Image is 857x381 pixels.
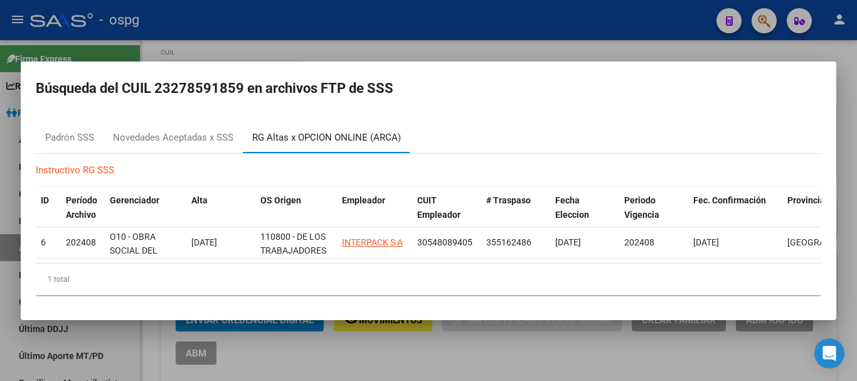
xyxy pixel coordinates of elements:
span: Empleador [342,195,385,205]
span: 202408 [66,237,96,247]
div: RG Altas x OPCION ONLINE (ARCA) [252,131,401,145]
datatable-header-cell: # Traspaso [481,187,550,228]
span: 6 [41,237,46,247]
span: Periodo Vigencia [624,195,659,220]
span: Gerenciador [110,195,159,205]
span: INTERPACK S A [342,237,403,247]
div: Novedades Aceptadas x SSS [113,131,233,145]
a: Instructivo RG SSS [36,164,114,176]
span: Alta [191,195,208,205]
datatable-header-cell: ID [36,187,61,228]
datatable-header-cell: Provincia [782,187,851,228]
span: OS Origen [260,195,301,205]
datatable-header-cell: Empleador [337,187,412,228]
div: Padrón SSS [45,131,94,145]
span: Fec. Confirmación [693,195,766,205]
datatable-header-cell: Fecha Eleccion [550,187,619,228]
div: 1 total [36,264,821,295]
span: O10 - OBRA SOCIAL DEL PERSONAL GRAFICO [110,232,157,284]
datatable-header-cell: OS Origen [255,187,337,228]
span: ID [41,195,49,205]
span: Período Archivo [66,195,97,220]
span: Fecha Eleccion [555,195,589,220]
div: Open Intercom Messenger [814,338,844,368]
span: CUIT Empleador [417,195,460,220]
div: [DATE] [191,235,250,250]
span: Provincia [787,195,825,205]
span: 202408 [624,237,654,247]
span: # Traspaso [486,195,531,205]
span: [DATE] [693,237,719,247]
datatable-header-cell: Alta [186,187,255,228]
span: [DATE] [555,237,581,247]
h2: Búsqueda del CUIL 23278591859 en archivos FTP de SSS [36,77,821,100]
datatable-header-cell: CUIT Empleador [412,187,481,228]
datatable-header-cell: Gerenciador [105,187,186,228]
datatable-header-cell: Período Archivo [61,187,105,228]
span: 30548089405 [417,237,472,247]
datatable-header-cell: Periodo Vigencia [619,187,688,228]
datatable-header-cell: Fec. Confirmación [688,187,782,228]
span: 110800 - DE LOS TRABAJADORES DE LAS EMPRESAS DE ELECTRICIDAD [260,232,326,299]
span: 355162486 [486,237,531,247]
